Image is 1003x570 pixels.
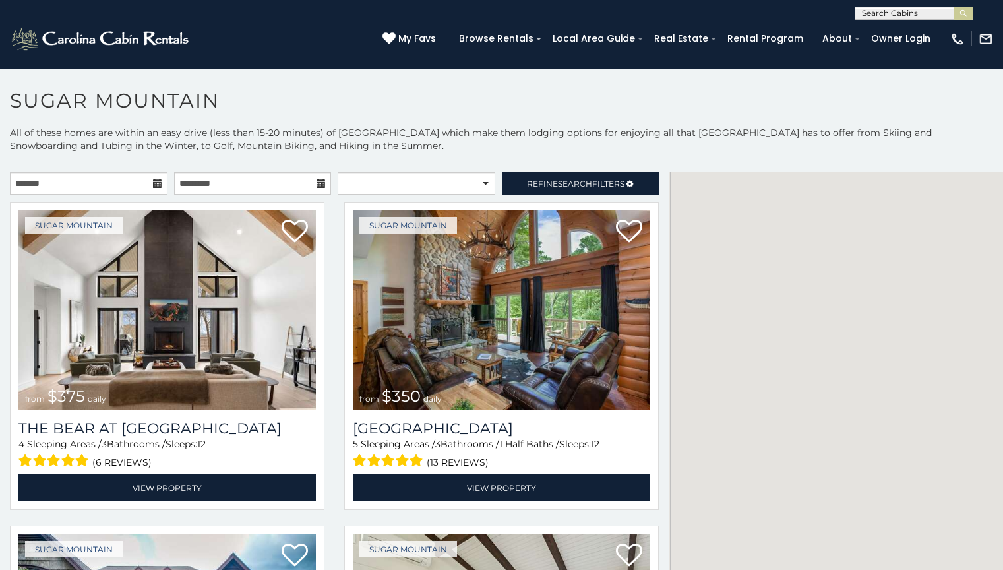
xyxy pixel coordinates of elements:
img: mail-regular-white.png [979,32,993,46]
a: Sugar Mountain [359,541,457,557]
a: Add to favorites [282,218,308,246]
a: from $375 daily [18,210,316,410]
span: $375 [47,387,85,406]
a: RefineSearchFilters [502,172,659,195]
span: $350 [382,387,421,406]
a: Add to favorites [616,218,642,246]
a: Rental Program [721,28,810,49]
h3: The Bear At Sugar Mountain [18,420,316,437]
span: from [359,394,379,404]
a: from $350 daily [353,210,650,410]
a: View Property [18,474,316,501]
span: 1 Half Baths / [499,438,559,450]
span: 4 [18,438,24,450]
div: Sleeping Areas / Bathrooms / Sleeps: [18,437,316,471]
span: 5 [353,438,358,450]
a: Browse Rentals [452,28,540,49]
a: About [816,28,859,49]
a: Sugar Mountain [25,541,123,557]
span: (13 reviews) [427,454,489,471]
a: Local Area Guide [546,28,642,49]
img: 1714398141_thumbnail.jpeg [353,210,650,410]
a: [GEOGRAPHIC_DATA] [353,420,650,437]
span: daily [88,394,106,404]
img: 1714387646_thumbnail.jpeg [18,210,316,410]
a: View Property [353,474,650,501]
span: from [25,394,45,404]
a: Add to favorites [616,542,642,570]
span: Search [558,179,592,189]
span: 3 [102,438,107,450]
span: 12 [197,438,206,450]
a: My Favs [382,32,439,46]
div: Sleeping Areas / Bathrooms / Sleeps: [353,437,650,471]
span: 3 [435,438,441,450]
img: White-1-2.png [10,26,193,52]
h3: Grouse Moor Lodge [353,420,650,437]
span: 12 [591,438,599,450]
span: Refine Filters [527,179,624,189]
a: Owner Login [865,28,937,49]
img: phone-regular-white.png [950,32,965,46]
a: Sugar Mountain [359,217,457,234]
span: daily [423,394,442,404]
a: Real Estate [648,28,715,49]
a: Sugar Mountain [25,217,123,234]
a: Add to favorites [282,542,308,570]
span: (6 reviews) [92,454,152,471]
a: The Bear At [GEOGRAPHIC_DATA] [18,420,316,437]
span: My Favs [398,32,436,46]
